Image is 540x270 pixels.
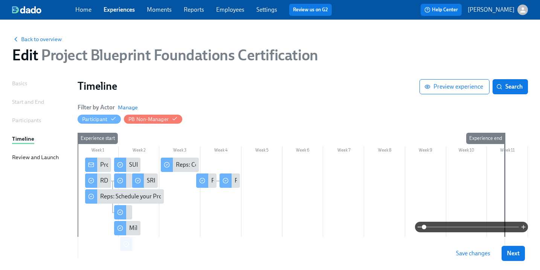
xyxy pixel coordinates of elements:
h1: Timeline [78,79,419,93]
span: Next [507,250,520,257]
button: Manage [118,104,138,111]
div: Hide Participant [82,116,107,123]
a: Settings [256,6,277,13]
div: Reps: Schedule your Project Blueprint Live Certification [85,189,164,204]
div: SRDs: Schedule your Project Blueprint Live Certification [147,176,288,185]
a: Home [75,6,92,13]
div: Hide PB Non-Manager [128,116,169,123]
button: Review us on G2 [289,4,332,16]
button: Search [493,79,528,94]
div: Reps: Complete Your Pre-Work Account Tiering [176,161,297,169]
span: Save changes [456,250,490,257]
div: RDs: Schedule your Project Blueprint Live Certification [85,173,111,188]
div: Project Blueprint Certification Next Steps! [85,158,111,172]
div: SUD Reps: Complete Your Pre-Work Account Tiering [114,158,140,172]
button: [PERSON_NAME] [468,5,528,15]
div: Experience end [466,133,505,144]
button: Next [502,246,525,261]
button: Help Center [421,4,462,16]
span: Help Center [424,6,458,14]
div: Week 8 [364,146,405,156]
div: Week 7 [323,146,364,156]
div: Timeline [12,135,34,143]
div: Project Blueprint Certification Next Steps! [100,161,207,169]
div: SUD Reps: Complete Your Pre-Work Account Tiering [129,161,263,169]
div: Week 4 [200,146,241,156]
span: Preview experience [426,83,483,91]
a: Reports [184,6,204,13]
div: Week 3 [159,146,200,156]
a: dado [12,6,75,14]
div: Week 1 [78,146,119,156]
span: Project Blueprint Foundations Certification [38,46,318,64]
a: Experiences [104,6,135,13]
div: Review and Launch [12,153,59,161]
div: SRDs: Schedule your Project Blueprint Live Certification [132,173,158,188]
div: Start and End [12,98,44,106]
div: Reps: Confirm Your Live Certification Completion [196,173,217,188]
div: Experience start [78,133,118,144]
h1: Edit [12,46,318,64]
div: Participants [12,116,41,124]
p: [PERSON_NAME] [468,6,514,14]
span: Search [498,83,523,91]
div: Reps: Schedule Your Live Certification Reassessment [235,176,369,185]
div: Week 5 [241,146,282,156]
button: Back to overview [12,35,62,43]
div: Reps: Schedule Your Live Certification Reassessment [220,173,240,188]
div: Reps: Complete Your Pre-Work Account Tiering [161,158,199,172]
button: Preview experience [419,79,490,94]
div: Reps: Confirm Your Live Certification Completion [211,176,337,185]
div: Military/VA Reps: Complete Your Pre-Work Account Tiering [114,221,140,235]
h6: Filter by Actor [78,103,115,112]
img: dado [12,6,41,14]
div: Week 11 [487,146,528,156]
div: RDs: Schedule your Project Blueprint Live Certification [100,176,239,185]
button: PB Non-Manager [124,115,182,124]
div: Week 10 [446,146,487,156]
button: Save changes [451,246,496,261]
a: Employees [216,6,244,13]
div: Week 2 [119,146,160,156]
div: Week 6 [282,146,323,156]
div: Week 9 [405,146,446,156]
a: Moments [147,6,172,13]
div: Basics [12,79,27,87]
a: Review us on G2 [293,6,328,14]
button: Participant [78,115,121,124]
div: Reps: Schedule your Project Blueprint Live Certification [100,192,241,201]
